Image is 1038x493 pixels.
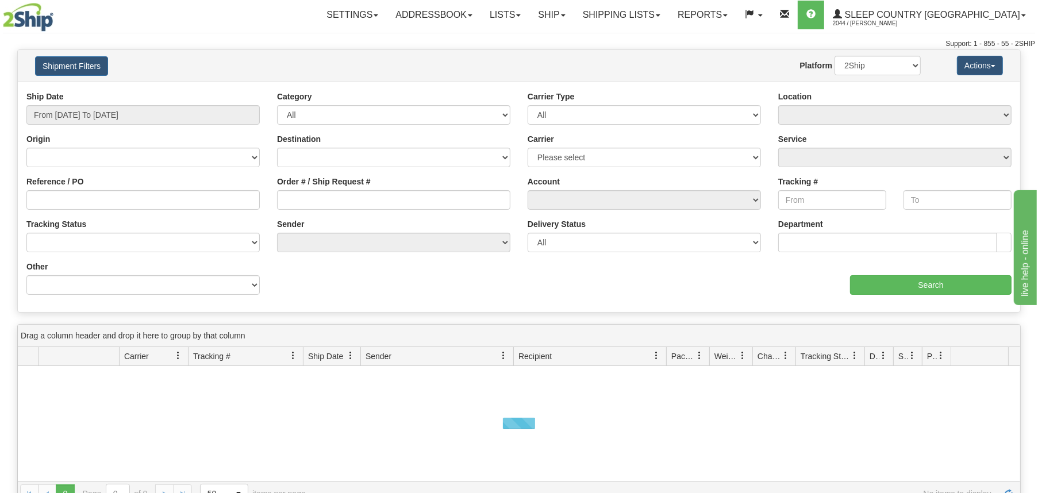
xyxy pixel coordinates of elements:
[778,176,818,187] label: Tracking #
[26,261,48,272] label: Other
[528,218,586,230] label: Delivery Status
[776,346,795,365] a: Charge filter column settings
[18,325,1020,347] div: grid grouping header
[35,56,108,76] button: Shipment Filters
[124,351,149,362] span: Carrier
[574,1,669,29] a: Shipping lists
[528,91,574,102] label: Carrier Type
[845,346,864,365] a: Tracking Status filter column settings
[283,346,303,365] a: Tracking # filter column settings
[902,346,922,365] a: Shipment Issues filter column settings
[277,218,304,230] label: Sender
[494,346,513,365] a: Sender filter column settings
[26,133,50,145] label: Origin
[318,1,387,29] a: Settings
[801,351,851,362] span: Tracking Status
[168,346,188,365] a: Carrier filter column settings
[931,346,951,365] a: Pickup Status filter column settings
[778,133,807,145] label: Service
[758,351,782,362] span: Charge
[778,218,823,230] label: Department
[3,39,1035,49] div: Support: 1 - 855 - 55 - 2SHIP
[669,1,736,29] a: Reports
[799,60,832,71] label: Platform
[824,1,1035,29] a: Sleep Country [GEOGRAPHIC_DATA] 2044 / [PERSON_NAME]
[874,346,893,365] a: Delivery Status filter column settings
[277,133,321,145] label: Destination
[193,351,230,362] span: Tracking #
[277,176,371,187] label: Order # / Ship Request #
[518,351,552,362] span: Recipient
[341,346,360,365] a: Ship Date filter column settings
[26,176,84,187] label: Reference / PO
[904,190,1012,210] input: To
[277,91,312,102] label: Category
[833,18,919,29] span: 2044 / [PERSON_NAME]
[733,346,752,365] a: Weight filter column settings
[308,351,343,362] span: Ship Date
[842,10,1020,20] span: Sleep Country [GEOGRAPHIC_DATA]
[671,351,695,362] span: Packages
[529,1,574,29] a: Ship
[714,351,739,362] span: Weight
[26,91,64,102] label: Ship Date
[957,56,1003,75] button: Actions
[927,351,937,362] span: Pickup Status
[387,1,481,29] a: Addressbook
[690,346,709,365] a: Packages filter column settings
[870,351,879,362] span: Delivery Status
[1012,188,1037,305] iframe: chat widget
[26,218,86,230] label: Tracking Status
[850,275,1012,295] input: Search
[528,133,554,145] label: Carrier
[366,351,391,362] span: Sender
[481,1,529,29] a: Lists
[9,7,106,21] div: live help - online
[647,346,666,365] a: Recipient filter column settings
[3,3,53,32] img: logo2044.jpg
[778,91,812,102] label: Location
[528,176,560,187] label: Account
[898,351,908,362] span: Shipment Issues
[778,190,886,210] input: From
